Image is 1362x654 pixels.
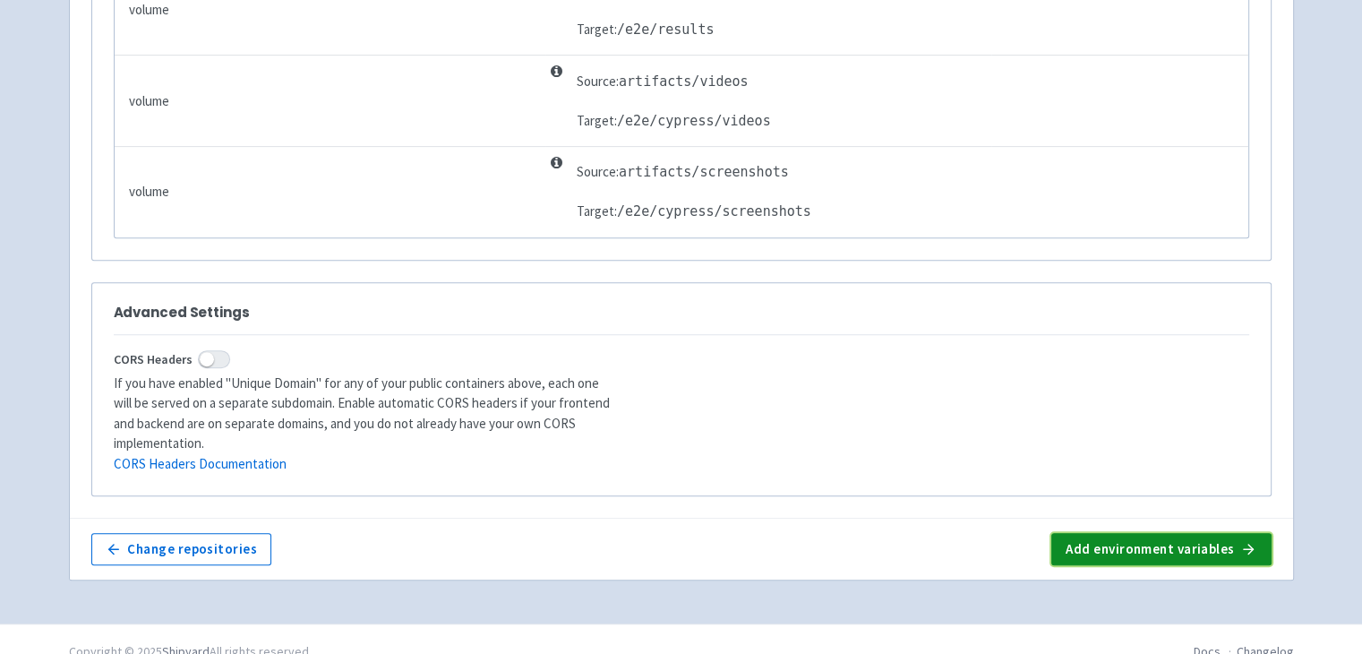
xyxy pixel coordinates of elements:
span: /e2e/cypress/screenshots [617,203,811,219]
span: artifacts/videos [619,73,749,90]
td: Target: [577,101,771,141]
td: Source: [577,153,811,193]
td: volume [115,147,545,237]
button: Add environment variables [1051,533,1271,565]
p: If you have enabled "Unique Domain" for any of your public containers above, each one will be ser... [114,374,615,475]
td: Target: [577,10,714,49]
span: /e2e/results [617,22,714,38]
button: Change repositories [91,533,272,565]
td: volume [115,56,545,147]
span: artifacts/screenshots [619,164,789,180]
a: CORS Headers Documentation [114,455,287,472]
span: /e2e/cypress/videos [617,113,771,129]
td: Target: [577,193,811,232]
span: CORS Headers [114,349,193,370]
h3: Advanced Settings [114,305,1249,320]
td: Source: [577,62,771,101]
